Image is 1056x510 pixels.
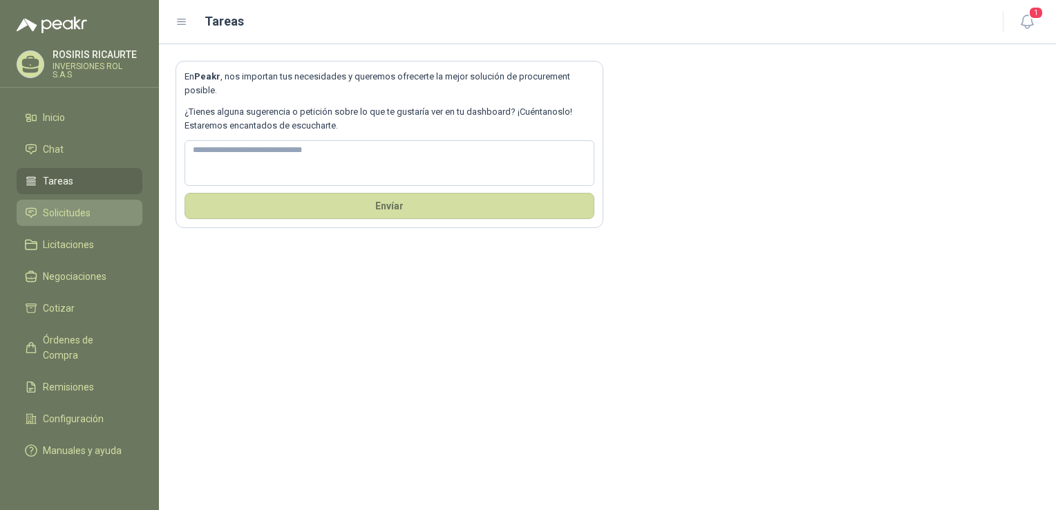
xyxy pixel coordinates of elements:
span: Cotizar [43,301,75,316]
img: Logo peakr [17,17,87,33]
b: Peakr [194,71,220,82]
a: Negociaciones [17,263,142,290]
span: Negociaciones [43,269,106,284]
span: Órdenes de Compra [43,332,129,363]
a: Chat [17,136,142,162]
p: ¿Tienes alguna sugerencia o petición sobre lo que te gustaría ver en tu dashboard? ¡Cuéntanoslo! ... [185,105,594,133]
span: Chat [43,142,64,157]
button: Envíar [185,193,594,219]
span: Remisiones [43,379,94,395]
button: 1 [1015,10,1039,35]
a: Tareas [17,168,142,194]
a: Cotizar [17,295,142,321]
a: Remisiones [17,374,142,400]
a: Configuración [17,406,142,432]
p: En , nos importan tus necesidades y queremos ofrecerte la mejor solución de procurement posible. [185,70,594,98]
p: ROSIRIS RICAURTE [53,50,142,59]
span: Licitaciones [43,237,94,252]
span: Inicio [43,110,65,125]
span: Manuales y ayuda [43,443,122,458]
a: Manuales y ayuda [17,437,142,464]
a: Inicio [17,104,142,131]
a: Solicitudes [17,200,142,226]
a: Licitaciones [17,232,142,258]
p: INVERSIONES ROL S.A.S [53,62,142,79]
a: Órdenes de Compra [17,327,142,368]
span: Tareas [43,173,73,189]
h1: Tareas [205,12,244,31]
span: Configuración [43,411,104,426]
span: 1 [1028,6,1044,19]
span: Solicitudes [43,205,91,220]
